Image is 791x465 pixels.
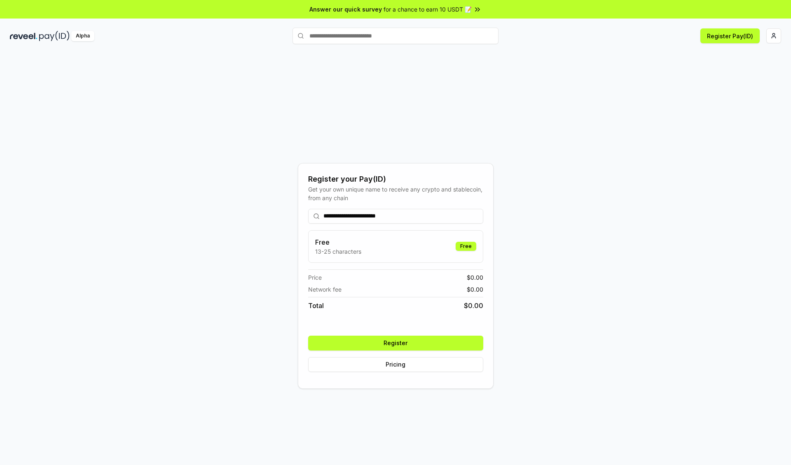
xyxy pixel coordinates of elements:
[308,185,483,202] div: Get your own unique name to receive any crypto and stablecoin, from any chain
[308,285,342,294] span: Network fee
[308,173,483,185] div: Register your Pay(ID)
[467,273,483,282] span: $ 0.00
[309,5,382,14] span: Answer our quick survey
[308,336,483,351] button: Register
[700,28,760,43] button: Register Pay(ID)
[315,247,361,256] p: 13-25 characters
[308,301,324,311] span: Total
[39,31,70,41] img: pay_id
[10,31,37,41] img: reveel_dark
[308,273,322,282] span: Price
[384,5,472,14] span: for a chance to earn 10 USDT 📝
[308,357,483,372] button: Pricing
[315,237,361,247] h3: Free
[467,285,483,294] span: $ 0.00
[71,31,94,41] div: Alpha
[464,301,483,311] span: $ 0.00
[456,242,476,251] div: Free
